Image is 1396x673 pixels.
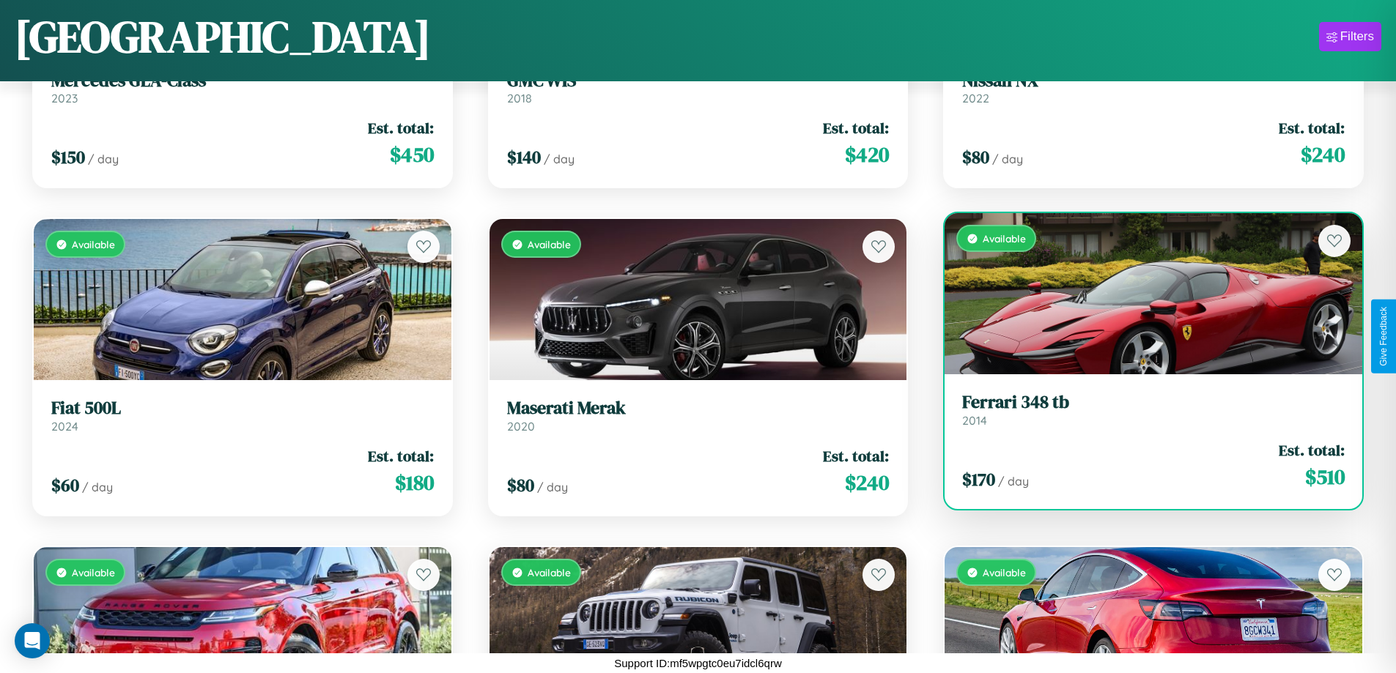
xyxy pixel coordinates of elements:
[962,413,987,428] span: 2014
[15,7,431,67] h1: [GEOGRAPHIC_DATA]
[1301,140,1345,169] span: $ 240
[507,398,890,434] a: Maserati Merak2020
[983,566,1026,579] span: Available
[992,152,1023,166] span: / day
[51,398,434,419] h3: Fiat 500L
[507,419,535,434] span: 2020
[544,152,575,166] span: / day
[1378,307,1389,366] div: Give Feedback
[962,70,1345,106] a: Nissan NX2022
[528,566,571,579] span: Available
[823,117,889,138] span: Est. total:
[962,145,989,169] span: $ 80
[998,474,1029,488] span: / day
[1305,462,1345,491] span: $ 510
[962,392,1345,413] h3: Ferrari 348 tb
[1319,22,1381,51] button: Filters
[507,91,532,105] span: 2018
[51,91,78,105] span: 2023
[395,468,434,497] span: $ 180
[507,398,890,419] h3: Maserati Merak
[51,145,85,169] span: $ 150
[507,145,541,169] span: $ 140
[368,117,434,138] span: Est. total:
[614,653,781,673] p: Support ID: mf5wpgtc0eu7idcl6qrw
[88,152,119,166] span: / day
[72,238,115,250] span: Available
[51,419,78,434] span: 2024
[528,238,571,250] span: Available
[1340,29,1374,44] div: Filters
[507,70,890,106] a: GMC WIS2018
[845,468,889,497] span: $ 240
[983,232,1026,245] span: Available
[390,140,434,169] span: $ 450
[51,70,434,106] a: Mercedes GLA-Class2023
[1279,117,1345,138] span: Est. total:
[72,566,115,579] span: Available
[507,473,534,497] span: $ 80
[537,480,568,494] span: / day
[962,392,1345,428] a: Ferrari 348 tb2014
[51,473,79,497] span: $ 60
[368,445,434,466] span: Est. total:
[51,398,434,434] a: Fiat 500L2024
[845,140,889,169] span: $ 420
[15,623,50,658] div: Open Intercom Messenger
[1279,439,1345,461] span: Est. total:
[82,480,113,494] span: / day
[823,445,889,466] span: Est. total:
[962,467,995,491] span: $ 170
[962,91,989,105] span: 2022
